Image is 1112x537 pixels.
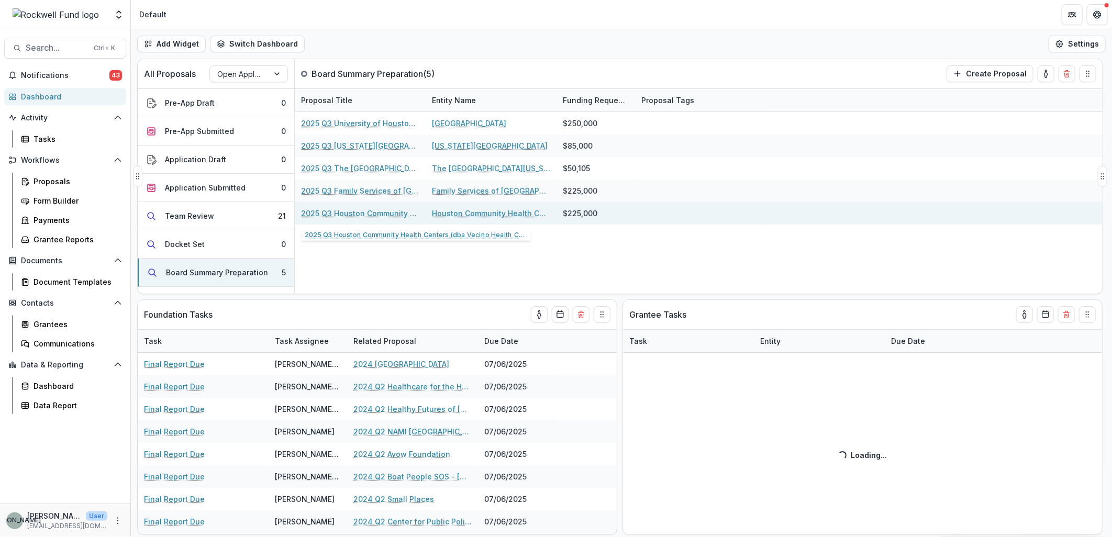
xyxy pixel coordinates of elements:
button: toggle-assigned-to-me [531,306,548,323]
div: Entity Name [426,89,557,111]
button: Board Summary Preparation5 [138,259,294,287]
button: Notifications43 [4,67,126,84]
div: 07/06/2025 [478,398,557,420]
a: 2024 Q2 Boat People SOS - [GEOGRAPHIC_DATA] [353,471,472,482]
a: 2024 Q2 Small Places [353,494,434,505]
img: Rockwell Fund logo [13,8,99,21]
span: Workflows [21,156,109,165]
p: User [86,511,107,521]
div: $85,000 [563,140,593,151]
span: 43 [109,70,122,81]
button: Docket Set0 [138,230,294,259]
div: Form Builder [34,195,118,206]
a: [GEOGRAPHIC_DATA] [432,118,506,129]
a: Proposals [17,173,126,190]
button: Open Documents [4,252,126,269]
div: Proposal Tags [635,89,766,111]
button: Calendar [552,306,569,323]
a: Data Report [17,397,126,414]
span: Activity [21,114,109,122]
a: Grantees [17,316,126,333]
p: Board Summary Preparation ( 5 ) [312,68,435,80]
button: Team Review21 [138,202,294,230]
a: Final Report Due [144,471,205,482]
div: Dashboard [21,91,118,102]
div: Due Date [478,330,557,352]
div: [PERSON_NAME] [275,516,335,527]
button: Calendar [1037,306,1054,323]
button: More [112,514,124,527]
div: Pre-App Submitted [165,126,234,137]
button: Open entity switcher [112,4,126,25]
div: 0 [281,126,286,137]
p: Grantee Tasks [629,308,686,321]
button: Application Submitted0 [138,174,294,202]
div: Team Review [165,210,214,221]
div: $50,105 [563,163,590,174]
div: Pre-App Draft [165,97,215,108]
a: Payments [17,211,126,229]
div: 07/06/2025 [478,420,557,443]
div: Communications [34,338,118,349]
div: Application Draft [165,154,226,165]
div: Grantee Reports [34,234,118,245]
div: 07/06/2025 [478,465,557,488]
div: [PERSON_NAME] [275,426,335,437]
a: 2025 Q3 [US_STATE][GEOGRAPHIC_DATA] [301,140,419,151]
a: 2025 Q3 The [GEOGRAPHIC_DATA][US_STATE] at [GEOGRAPHIC_DATA] [301,163,419,174]
button: Settings [1049,36,1106,52]
button: Open Workflows [4,152,126,169]
a: Houston Community Health Centers, Inc. [432,208,550,219]
button: Application Draft0 [138,146,294,174]
button: Switch Dashboard [210,36,305,52]
a: Final Report Due [144,494,205,505]
div: Ctrl + K [92,42,117,54]
a: Tasks [17,130,126,148]
div: Proposals [34,176,118,187]
div: Tasks [34,133,118,144]
div: $250,000 [563,118,597,129]
button: Open Activity [4,109,126,126]
button: Drag [133,166,142,187]
a: 2025 Q3 Family Services of [GEOGRAPHIC_DATA] and [GEOGRAPHIC_DATA] [301,185,419,196]
a: Final Report Due [144,449,205,460]
a: Communications [17,335,126,352]
a: Dashboard [4,88,126,105]
button: Delete card [1058,306,1075,323]
div: Related Proposal [347,335,422,346]
div: Task [138,330,269,352]
div: [PERSON_NAME][GEOGRAPHIC_DATA] [275,471,341,482]
div: Document Templates [34,276,118,287]
a: 2025 Q3 University of Houston Foundation [301,118,419,129]
div: 21 [278,210,286,221]
div: Board Summary Preparation [166,267,268,278]
div: [PERSON_NAME] [275,494,335,505]
a: The [GEOGRAPHIC_DATA][US_STATE] at [GEOGRAPHIC_DATA] ([GEOGRAPHIC_DATA]) [432,163,550,174]
a: 2024 Q2 Healthy Futures of [US_STATE] [353,404,472,415]
button: Get Help [1087,4,1108,25]
div: Payments [34,215,118,226]
div: Default [139,9,166,20]
div: 07/06/2025 [478,353,557,375]
span: Data & Reporting [21,361,109,370]
div: Related Proposal [347,330,478,352]
a: 2024 Q2 Center for Public Policy Priorities [353,516,472,527]
div: 07/06/2025 [478,443,557,465]
div: 0 [281,154,286,165]
div: 0 [281,182,286,193]
div: 0 [281,97,286,108]
a: Document Templates [17,273,126,290]
button: Drag [1080,65,1096,82]
button: Add Widget [137,36,206,52]
span: Documents [21,256,109,265]
div: [PERSON_NAME][GEOGRAPHIC_DATA] [275,381,341,392]
div: Task Assignee [269,335,335,346]
div: 07/06/2025 [478,488,557,510]
a: 2024 [GEOGRAPHIC_DATA] [353,359,449,370]
div: Task Assignee [269,330,347,352]
div: 0 [281,239,286,250]
div: Proposal Tags [635,95,700,106]
div: $225,000 [563,185,597,196]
